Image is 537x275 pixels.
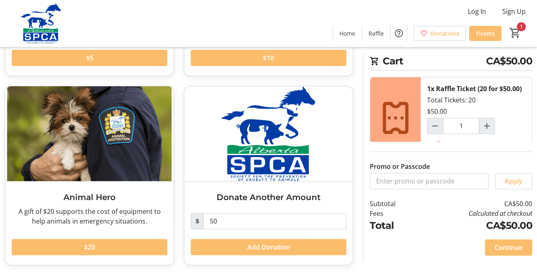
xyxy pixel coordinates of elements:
[5,86,174,181] img: Animal Hero
[86,53,93,63] span: $5
[191,213,204,229] span: $
[508,26,522,40] button: Cart
[417,209,532,218] td: Calculated at checkout
[370,199,417,209] td: Subtotal
[84,242,95,252] span: $20
[469,26,501,41] a: Tickets
[417,199,532,209] td: CA$50.00
[203,213,346,229] input: Donation Amount
[427,84,522,94] div: 1x Raffle Ticket (20 for $50.00)
[421,77,532,158] div: Total Tickets: 20
[184,86,353,181] img: Donate Another Amount
[427,136,472,152] button: Remove
[427,118,443,134] button: Decrement by one
[505,176,522,186] span: Apply
[191,191,346,203] h3: Donate Another Amount
[479,118,495,134] button: Increment by one
[5,3,77,44] img: Alberta SPCA's Logo
[12,207,167,226] div: A gift of $20 supports the cost of equipment to help animals in emergency situations.
[417,218,532,233] td: CA$50.00
[443,118,479,134] input: Raffle Ticket (20 for $50.00) Quantity
[263,53,274,63] span: $10
[12,239,167,255] button: $20
[485,239,532,256] button: Continue
[370,173,489,189] input: Enter promo or passcode
[495,173,532,189] button: Apply
[369,29,384,38] span: Raffle
[391,25,407,41] button: Help
[247,242,290,252] span: Add Donation
[333,26,362,41] a: Home
[370,209,417,218] td: Fees
[461,5,493,18] button: Log In
[12,50,167,66] button: $5
[502,6,526,16] span: Sign Up
[370,54,532,70] h2: Cart
[431,29,459,38] span: Donations
[468,6,486,16] span: Log In
[414,26,466,41] a: Donations
[12,191,167,203] h3: Animal Hero
[496,5,532,18] button: Sign Up
[486,54,532,68] span: CA$50.00
[427,107,447,116] div: $50.00
[495,243,522,252] span: Continue
[191,50,346,66] button: $10
[370,218,417,233] td: Total
[370,162,430,171] label: Promo or Passcode
[191,239,346,255] button: Add Donation
[476,29,495,38] span: Tickets
[437,139,462,149] span: Remove
[362,26,390,41] a: Raffle
[339,29,355,38] span: Home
